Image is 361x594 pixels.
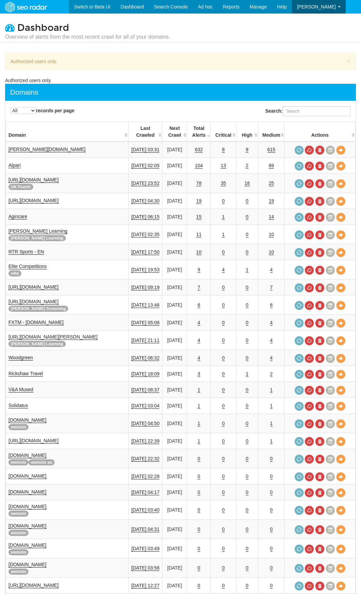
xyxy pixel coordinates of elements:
[198,285,200,290] a: 7
[154,4,188,9] span: Search Console
[295,544,304,554] a: Request a crawl
[305,161,314,171] a: Cancel in-progress audit
[246,526,248,532] a: 0
[315,419,324,428] a: Delete most recent audit
[295,197,304,206] a: Request a crawl
[246,565,248,571] a: 0
[270,526,273,532] a: 0
[270,507,273,513] a: 0
[326,266,335,275] a: Crawl History
[336,455,345,464] a: View Domain Overview
[196,232,202,237] a: 11
[326,370,335,379] a: Crawl History
[246,507,248,513] a: 0
[198,403,200,409] a: 1
[295,402,304,411] a: Request a crawl
[131,249,159,255] a: [DATE] 17:50
[336,161,345,171] a: View Domain Overview
[315,336,324,345] a: Delete most recent audit
[131,507,159,513] a: [DATE] 03:40
[236,122,258,142] th: High: activate to sort column descending
[284,122,355,142] th: Actions: activate to sort column ascending
[8,284,59,290] a: [URL][DOMAIN_NAME]
[131,285,159,290] a: [DATE] 09:19
[295,506,304,515] a: Request a crawl
[222,474,225,479] a: 0
[305,301,314,310] a: Cancel in-progress audit
[315,437,324,446] a: Delete most recent audit
[326,319,335,328] a: Crawl History
[336,336,345,345] a: View Domain Overview
[305,370,314,379] a: Cancel in-progress audit
[326,386,335,395] a: Crawl History
[222,232,225,237] a: 1
[198,302,200,308] a: 6
[222,147,225,153] a: 8
[305,146,314,155] a: Cancel in-progress audit
[8,489,46,495] a: [DOMAIN_NAME]
[2,1,49,13] img: SEORadar
[270,267,273,273] a: 4
[336,248,345,257] a: View Domain Overview
[222,355,225,361] a: 0
[295,213,304,222] a: Request a crawl
[270,546,273,552] a: 0
[131,180,159,186] a: [DATE] 23:52
[8,523,46,529] a: [DOMAIN_NAME]
[315,402,324,411] a: Delete most recent audit
[8,177,59,183] a: [URL][DOMAIN_NAME]
[295,146,304,155] a: Request a crawl
[198,507,200,513] a: 0
[131,421,159,426] a: [DATE] 04:50
[131,490,159,495] a: [DATE] 04:17
[295,266,304,275] a: Request a crawl
[196,249,202,255] a: 10
[131,474,159,479] a: [DATE] 02:28
[326,488,335,497] a: Crawl History
[246,355,248,361] a: 0
[198,490,200,495] a: 0
[305,581,314,591] a: Cancel in-progress audit
[222,438,225,444] a: 0
[326,525,335,534] a: Crawl History
[246,163,248,169] a: 2
[222,490,225,495] a: 0
[336,354,345,363] a: View Domain Overview
[270,387,273,393] a: 1
[131,565,159,571] a: [DATE] 03:56
[305,179,314,188] a: Cancel in-progress audit
[326,581,335,591] a: Crawl History
[246,456,248,462] a: 0
[198,421,200,426] a: 1
[270,421,273,426] a: 1
[265,106,350,116] label: Search:
[295,248,304,257] a: Request a crawl
[222,320,225,326] a: 0
[315,581,324,591] a: Delete most recent audit
[326,455,335,464] a: Crawl History
[222,456,225,462] a: 0
[295,386,304,395] a: Request a crawl
[315,544,324,554] a: Delete most recent audit
[131,232,159,237] a: [DATE] 02:35
[295,179,304,188] a: Request a crawl
[305,354,314,363] a: Cancel in-progress audit
[8,403,28,408] a: Solidatus
[326,472,335,481] a: Crawl History
[198,526,200,532] a: 0
[8,214,27,219] a: Agincare
[246,302,248,308] a: 0
[295,230,304,239] a: Request a crawl
[8,249,44,255] a: RTR Sports - EN
[295,336,304,345] a: Request a crawl
[198,474,200,479] a: 0
[305,525,314,534] a: Cancel in-progress audit
[326,283,335,292] a: Crawl History
[246,490,248,495] a: 0
[246,546,248,552] a: 0
[246,474,248,479] a: 0
[269,163,274,169] a: 89
[246,421,248,426] a: 0
[315,197,324,206] a: Delete most recent audit
[315,386,324,395] a: Delete most recent audit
